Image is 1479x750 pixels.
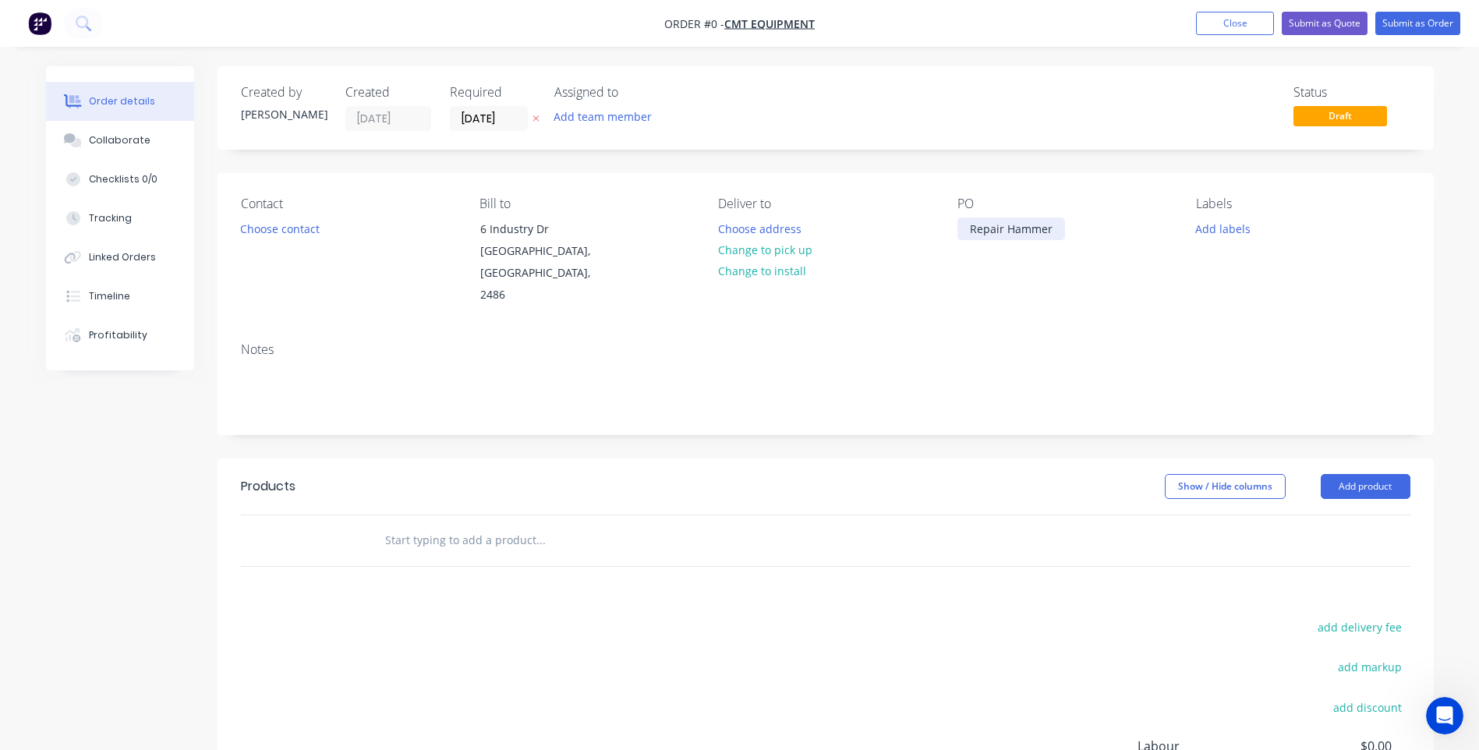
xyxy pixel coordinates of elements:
[232,218,327,239] button: Choose contact
[46,121,194,160] button: Collaborate
[709,260,814,281] button: Change to install
[89,328,147,342] div: Profitability
[384,525,696,556] input: Start typing to add a product...
[554,85,710,100] div: Assigned to
[450,85,536,100] div: Required
[1293,106,1387,126] span: Draft
[46,316,194,355] button: Profitability
[1293,85,1410,100] div: Status
[709,239,820,260] button: Change to pick up
[1325,696,1410,717] button: add discount
[89,211,132,225] div: Tracking
[1426,697,1463,734] iframe: Intercom live chat
[957,218,1065,240] div: Repair Hammer
[1310,617,1410,638] button: add delivery fee
[46,238,194,277] button: Linked Orders
[89,289,130,303] div: Timeline
[957,196,1171,211] div: PO
[46,199,194,238] button: Tracking
[1165,474,1286,499] button: Show / Hide columns
[46,277,194,316] button: Timeline
[709,218,809,239] button: Choose address
[554,106,660,127] button: Add team member
[46,82,194,121] button: Order details
[1330,656,1410,677] button: add markup
[241,342,1410,357] div: Notes
[1196,196,1410,211] div: Labels
[1321,474,1410,499] button: Add product
[241,196,455,211] div: Contact
[89,250,156,264] div: Linked Orders
[724,16,815,31] a: Cmt Equipment
[480,240,610,306] div: [GEOGRAPHIC_DATA], [GEOGRAPHIC_DATA], 2486
[1196,12,1274,35] button: Close
[664,16,724,31] span: Order #0 -
[1375,12,1460,35] button: Submit as Order
[479,196,693,211] div: Bill to
[345,85,431,100] div: Created
[1282,12,1368,35] button: Submit as Quote
[718,196,932,211] div: Deliver to
[28,12,51,35] img: Factory
[241,106,327,122] div: [PERSON_NAME]
[545,106,660,127] button: Add team member
[480,218,610,240] div: 6 Industry Dr
[1187,218,1259,239] button: Add labels
[89,172,157,186] div: Checklists 0/0
[241,477,295,496] div: Products
[241,85,327,100] div: Created by
[467,218,623,306] div: 6 Industry Dr[GEOGRAPHIC_DATA], [GEOGRAPHIC_DATA], 2486
[46,160,194,199] button: Checklists 0/0
[89,94,155,108] div: Order details
[89,133,150,147] div: Collaborate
